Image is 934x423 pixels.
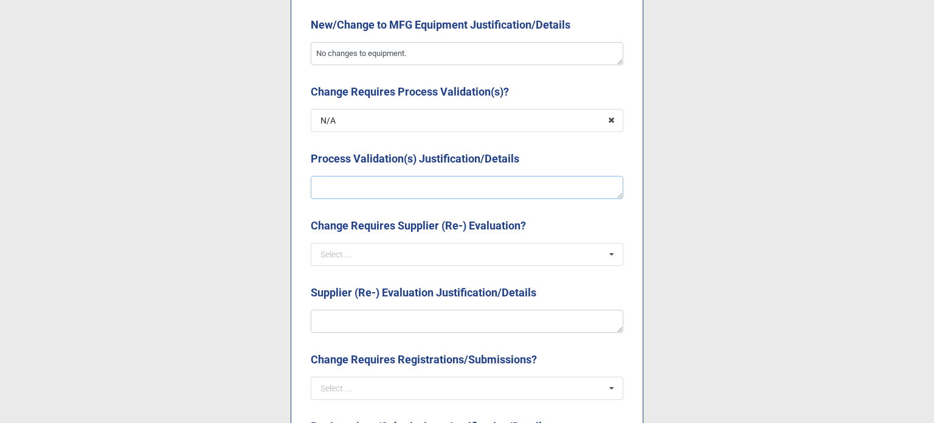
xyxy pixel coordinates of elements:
div: Select ... [320,384,352,393]
label: Process Validation(s) Justification/Details [311,150,519,167]
label: Change Requires Supplier (Re-) Evaluation? [311,217,526,234]
div: N/A [320,116,336,125]
label: Change Requires Process Validation(s)? [311,83,509,100]
label: New/Change to MFG Equipment Justification/Details [311,16,570,33]
textarea: No changes to equipment. [311,42,623,65]
div: Select ... [320,250,352,259]
label: Supplier (Re-) Evaluation Justification/Details [311,284,536,301]
label: Change Requires Registrations/Submissions? [311,351,537,368]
